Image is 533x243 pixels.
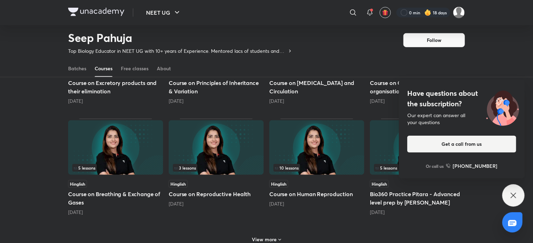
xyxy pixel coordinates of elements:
a: About [157,60,171,77]
div: left [273,164,360,172]
a: [PHONE_NUMBER] [446,162,498,170]
button: avatar [380,7,391,18]
span: Hinglish [269,180,288,188]
span: Hinglish [68,180,87,188]
div: left [72,164,159,172]
div: 1 month ago [269,98,364,105]
div: Course on Human Reproduction [269,119,364,216]
img: Thumbnail [370,120,465,175]
button: Follow [403,33,465,47]
div: infosection [72,164,159,172]
div: 1 month ago [169,98,264,105]
h6: View more [252,236,277,243]
span: 10 lessons [275,166,299,170]
div: Courses [95,65,112,72]
p: Top Biology Educator in NEET UG with 10+ years of Experience. Mentored lacs of students and Top R... [68,48,287,55]
h5: Course on Excretory products and their elimination [68,79,163,95]
div: 2 months ago [370,98,465,105]
span: Hinglish [169,180,188,188]
div: infosection [273,164,360,172]
span: 5 lessons [74,166,95,170]
h4: Have questions about the subscription? [407,88,516,109]
h5: Course on Cockroach - Structural organisation in animals [370,79,465,95]
img: Thumbnail [68,120,163,175]
div: Course on Breathing & Exchange of Gases [68,119,163,216]
img: Company Logo [68,8,124,16]
div: Our expert can answer all your questions [407,112,516,126]
img: ttu_illustration_new.svg [481,88,525,126]
img: Thumbnail [169,120,264,175]
div: Batches [68,65,86,72]
div: 2 months ago [269,200,364,207]
div: left [173,164,260,172]
div: About [157,65,171,72]
h5: Course on [MEDICAL_DATA] and Circulation [269,79,364,95]
div: Bio360 Practice Pitara - Advanced level prep by Seep Pahuja [370,119,465,216]
div: 2 months ago [68,209,163,216]
span: Hinglish [370,180,389,188]
a: Batches [68,60,86,77]
div: Free classes [121,65,148,72]
h5: Bio360 Practice Pitara - Advanced level prep by [PERSON_NAME] [370,190,465,207]
div: infocontainer [374,164,461,172]
span: Follow [427,37,441,44]
img: Thumbnail [269,120,364,175]
h5: Course on Principles of Inheritance & Variation [169,79,264,95]
div: infosection [374,164,461,172]
div: 3 months ago [370,209,465,216]
h2: Seep Pahuja [68,31,293,45]
div: left [374,164,461,172]
img: streak [424,9,431,16]
h6: [PHONE_NUMBER] [453,162,498,170]
div: Course on Reproductive Health [169,119,264,216]
p: Or call us [426,163,444,169]
img: avatar [382,9,388,16]
a: Company Logo [68,8,124,18]
div: 2 months ago [169,200,264,207]
div: infocontainer [72,164,159,172]
button: NEET UG [142,6,185,20]
a: Courses [95,60,112,77]
a: Free classes [121,60,148,77]
img: surabhi [453,7,465,19]
div: infocontainer [173,164,260,172]
h5: Course on Breathing & Exchange of Gases [68,190,163,207]
h5: Course on Reproductive Health [169,190,264,198]
span: 5 lessons [375,166,397,170]
div: 1 month ago [68,98,163,105]
h5: Course on Human Reproduction [269,190,364,198]
button: Get a call from us [407,136,516,152]
span: 3 lessons [174,166,196,170]
div: infocontainer [273,164,360,172]
div: infosection [173,164,260,172]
